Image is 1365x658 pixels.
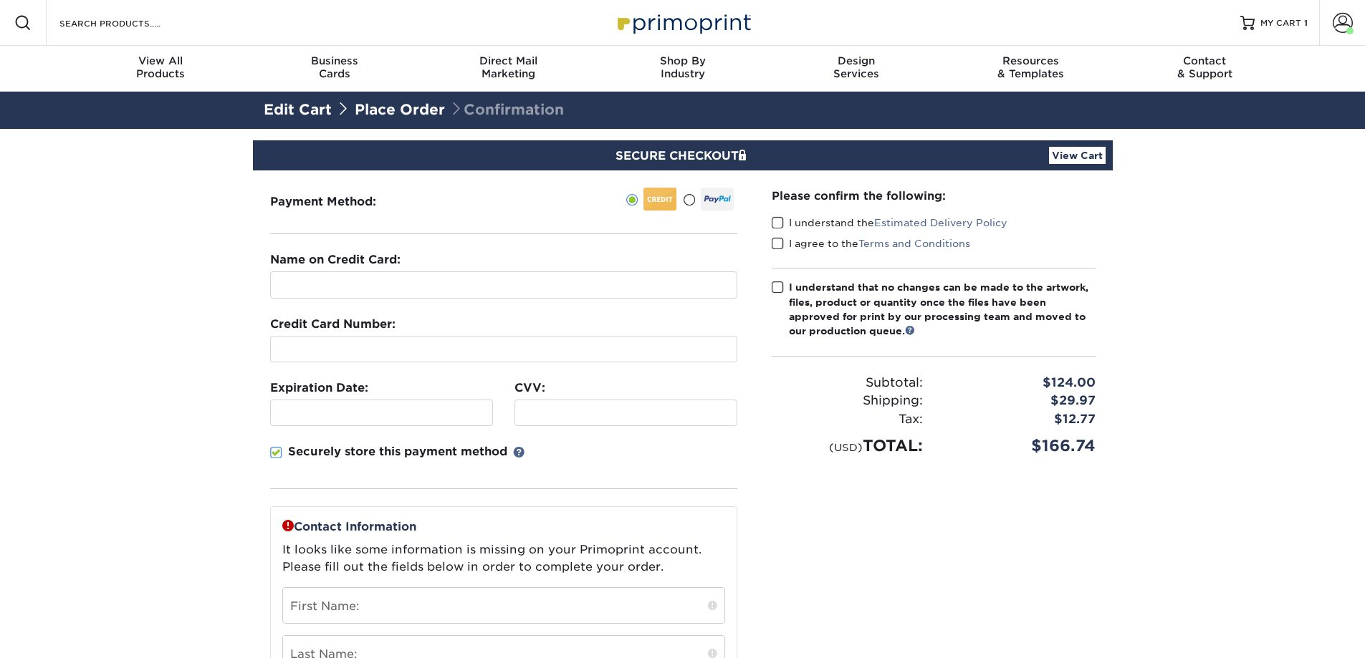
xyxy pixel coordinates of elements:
a: Shop ByIndustry [595,46,770,92]
label: I agree to the [772,236,970,251]
label: Name on Credit Card: [270,251,401,268]
a: Contact& Support [1118,46,1292,92]
span: 1 [1304,18,1308,28]
div: $124.00 [934,374,1106,392]
div: Shipping: [761,392,934,410]
div: & Support [1118,54,1292,80]
div: $166.74 [934,434,1106,458]
div: & Templates [944,54,1118,80]
div: Cards [247,54,421,80]
div: I understand that no changes can be made to the artwork, files, product or quantity once the file... [789,280,1096,339]
span: Shop By [595,54,770,67]
span: Resources [944,54,1118,67]
div: TOTAL: [761,434,934,458]
iframe: Secure card number input frame [277,342,731,356]
div: Tax: [761,410,934,429]
a: View Cart [1049,147,1106,164]
a: Terms and Conditions [858,238,970,249]
a: DesignServices [770,46,944,92]
h3: Payment Method: [270,195,411,208]
span: Direct Mail [421,54,595,67]
span: MY CART [1260,17,1301,29]
small: (USD) [829,441,863,453]
iframe: Secure CVC input frame [521,406,731,420]
div: Industry [595,54,770,80]
label: Credit Card Number: [270,316,396,333]
a: Resources& Templates [944,46,1118,92]
span: Contact [1118,54,1292,67]
a: View AllProducts [74,46,248,92]
span: SECURE CHECKOUT [616,149,750,163]
div: Subtotal: [761,374,934,392]
a: Direct MailMarketing [421,46,595,92]
span: View All [74,54,248,67]
span: Business [247,54,421,67]
a: BusinessCards [247,46,421,92]
label: Expiration Date: [270,379,368,397]
input: First & Last Name [270,271,737,299]
label: I understand the [772,216,1007,230]
label: CVV: [514,379,545,397]
div: Products [74,54,248,80]
div: Marketing [421,54,595,80]
a: Place Order [355,101,445,118]
p: Contact Information [282,518,725,536]
span: Design [770,54,944,67]
div: Please confirm the following: [772,188,1096,204]
input: SEARCH PRODUCTS..... [58,14,198,32]
img: Primoprint [611,7,755,38]
div: Services [770,54,944,80]
a: Edit Cart [264,101,332,118]
div: $12.77 [934,410,1106,429]
div: $29.97 [934,392,1106,410]
p: It looks like some information is missing on your Primoprint account. Please fill out the fields ... [282,541,725,576]
iframe: Secure expiration date input frame [277,406,487,420]
span: Confirmation [449,101,564,118]
p: Securely store this payment method [288,443,507,460]
a: Estimated Delivery Policy [874,217,1007,228]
